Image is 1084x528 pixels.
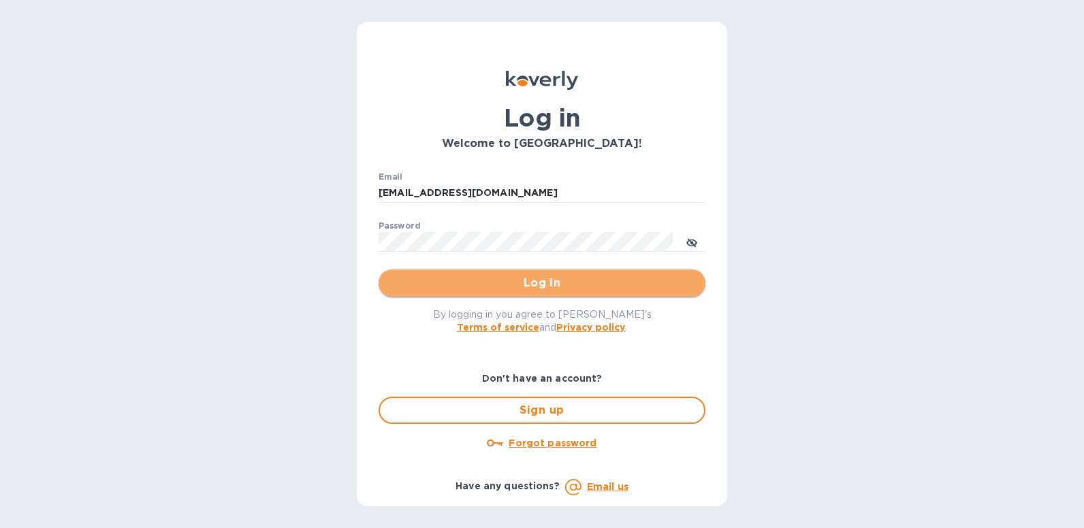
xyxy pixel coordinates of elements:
[587,481,628,492] a: Email us
[457,322,539,333] a: Terms of service
[433,309,652,333] span: By logging in you agree to [PERSON_NAME]'s and .
[506,71,578,90] img: Koverly
[379,222,420,230] label: Password
[456,480,560,491] b: Have any questions?
[379,173,402,181] label: Email
[379,397,705,424] button: Sign up
[379,269,705,297] button: Log in
[509,438,596,448] u: Forgot password
[482,373,603,384] b: Don't have an account?
[678,228,705,255] button: toggle password visibility
[391,402,693,418] span: Sign up
[379,137,705,150] h3: Welcome to [GEOGRAPHIC_DATA]!
[556,322,625,333] a: Privacy policy
[379,103,705,132] h1: Log in
[389,275,695,291] span: Log in
[379,183,705,203] input: Enter email address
